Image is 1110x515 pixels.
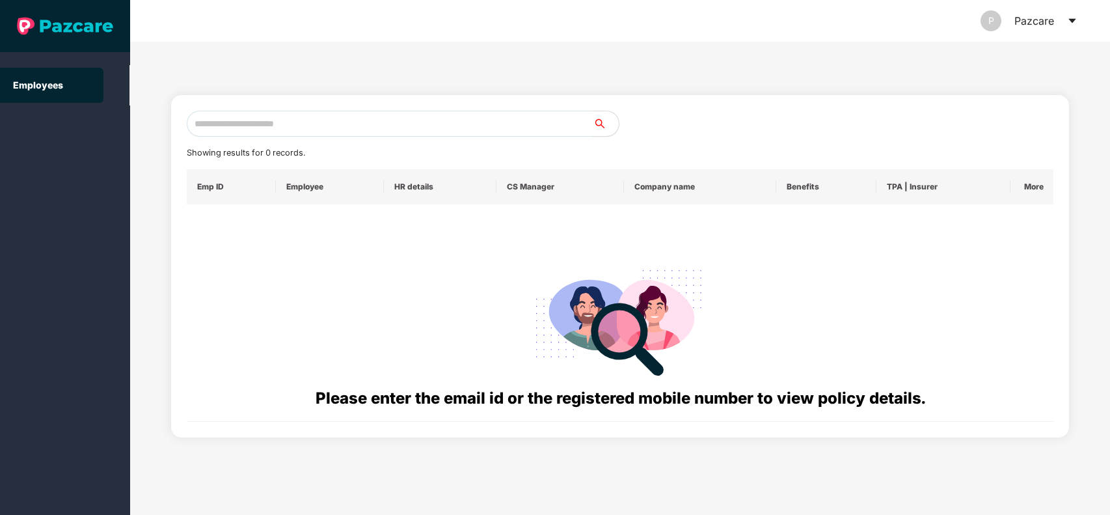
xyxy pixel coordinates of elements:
[776,169,876,204] th: Benefits
[496,169,625,204] th: CS Manager
[526,254,714,386] img: svg+xml;base64,PHN2ZyB4bWxucz0iaHR0cDovL3d3dy53My5vcmcvMjAwMC9zdmciIHdpZHRoPSIyODgiIGhlaWdodD0iMj...
[13,79,63,90] a: Employees
[592,111,619,137] button: search
[1067,16,1077,26] span: caret-down
[1010,169,1054,204] th: More
[876,169,1010,204] th: TPA | Insurer
[384,169,496,204] th: HR details
[592,118,619,129] span: search
[316,389,925,408] span: Please enter the email id or the registered mobile number to view policy details.
[988,10,994,31] span: P
[187,148,305,158] span: Showing results for 0 records.
[276,169,385,204] th: Employee
[187,169,276,204] th: Emp ID
[624,169,776,204] th: Company name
